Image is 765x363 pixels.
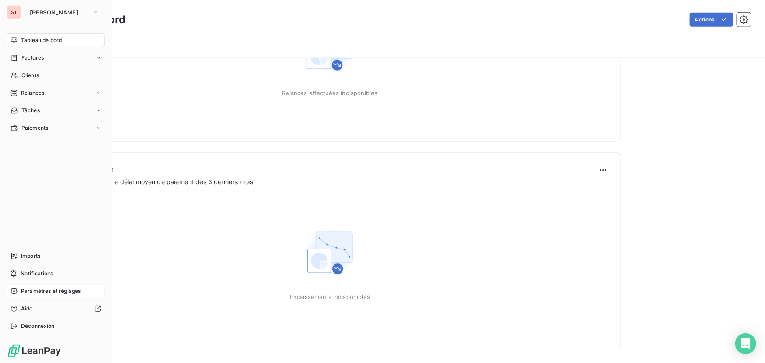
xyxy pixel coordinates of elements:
[50,177,253,186] span: Prévisionnel basé sur le délai moyen de paiement des 3 derniers mois
[21,305,33,313] span: Aide
[21,54,44,62] span: Factures
[21,322,55,330] span: Déconnexion
[302,225,358,281] img: Empty state
[690,13,733,27] button: Actions
[30,9,89,16] span: [PERSON_NAME] TEST
[21,71,39,79] span: Clients
[21,89,44,97] span: Relances
[21,287,81,295] span: Paramètres et réglages
[290,293,370,300] span: Encaissements indisponibles
[21,252,40,260] span: Imports
[7,302,105,316] a: Aide
[7,344,61,358] img: Logo LeanPay
[282,89,378,96] span: Relances effectuées indisponibles
[7,5,21,19] div: ST
[21,107,40,114] span: Tâches
[21,270,53,278] span: Notifications
[21,124,48,132] span: Paiements
[21,36,62,44] span: Tableau de bord
[735,333,756,354] div: Open Intercom Messenger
